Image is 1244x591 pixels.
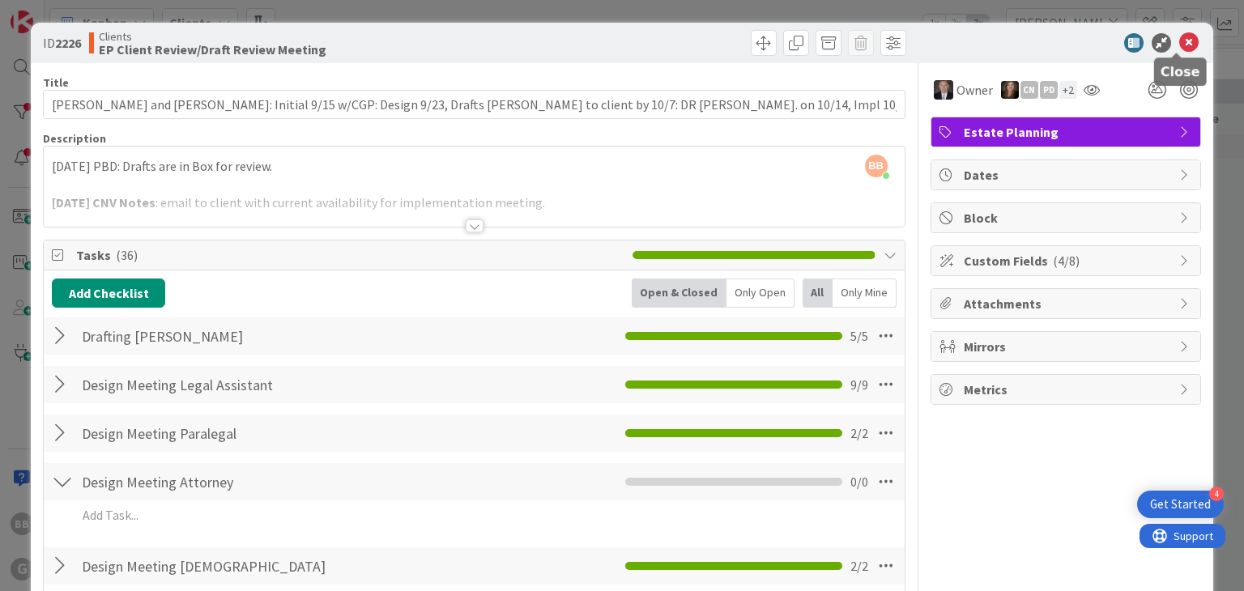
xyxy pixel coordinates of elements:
[76,551,441,580] input: Add Checklist...
[76,245,624,265] span: Tasks
[52,157,896,176] p: [DATE] PBD: Drafts are in Box for review.
[76,419,441,448] input: Add Checklist...
[76,321,441,351] input: Add Checklist...
[76,370,441,399] input: Add Checklist...
[964,208,1171,227] span: Block
[803,278,833,308] div: All
[964,294,1171,313] span: Attachments
[1150,496,1211,512] div: Get Started
[964,251,1171,270] span: Custom Fields
[850,375,868,394] span: 9 / 9
[76,467,441,496] input: Add Checklist...
[850,556,868,576] span: 2 / 2
[964,122,1171,142] span: Estate Planning
[55,35,81,51] b: 2226
[865,155,888,177] span: BB
[34,2,74,22] span: Support
[956,80,993,100] span: Owner
[964,165,1171,185] span: Dates
[99,30,326,43] span: Clients
[1001,81,1019,99] img: SB
[964,337,1171,356] span: Mirrors
[99,43,326,56] b: EP Client Review/Draft Review Meeting
[850,326,868,346] span: 5 / 5
[1137,491,1224,518] div: Open Get Started checklist, remaining modules: 4
[726,278,795,308] div: Only Open
[1161,64,1200,79] h5: Close
[116,247,138,263] span: ( 36 )
[43,33,81,53] span: ID
[833,278,897,308] div: Only Mine
[43,75,69,90] label: Title
[1059,81,1077,99] div: + 2
[632,278,726,308] div: Open & Closed
[934,80,953,100] img: BG
[850,423,868,443] span: 2 / 2
[1040,81,1058,99] div: PD
[850,472,868,491] span: 0 / 0
[1020,81,1038,99] div: CN
[43,90,905,119] input: type card name here...
[1053,253,1080,269] span: ( 4/8 )
[964,380,1171,399] span: Metrics
[43,131,106,146] span: Description
[52,278,165,308] button: Add Checklist
[1209,487,1224,501] div: 4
